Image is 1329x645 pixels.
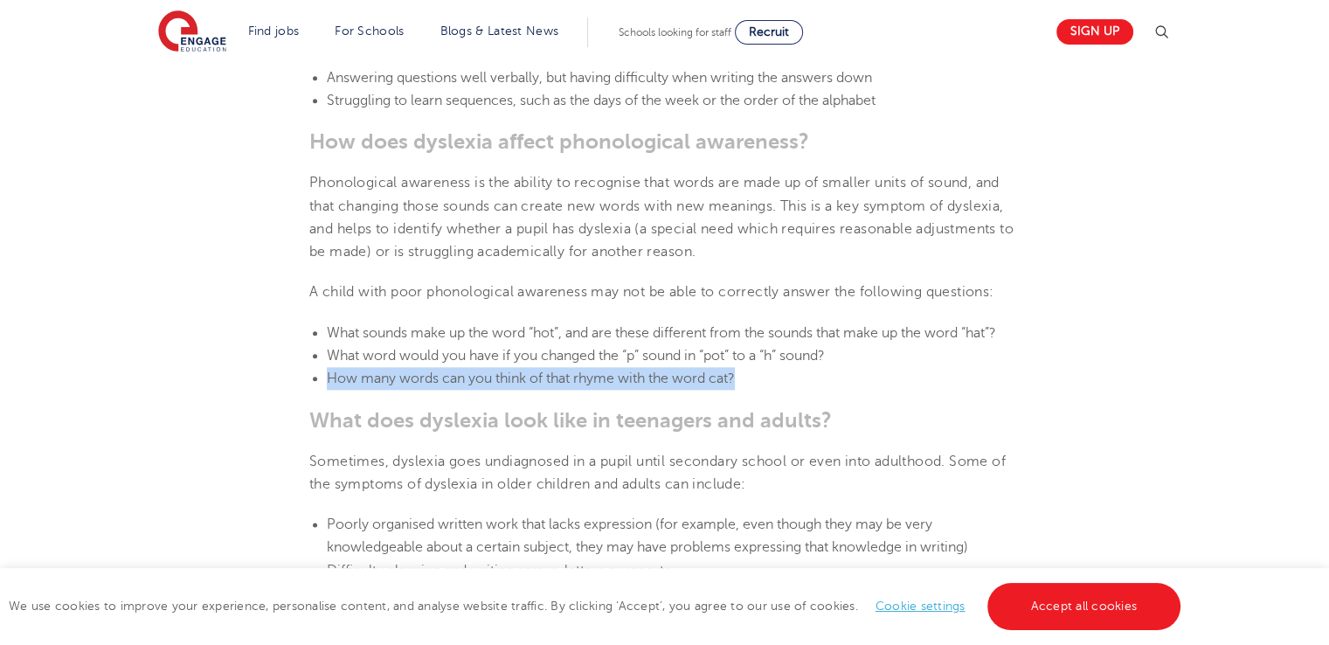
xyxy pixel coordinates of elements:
b: What does dyslexia look like in teenagers and adults? [309,408,832,433]
b: How does dyslexia affect phonological awareness? [309,129,809,154]
span: Struggling to learn sequences, such as the days of the week or the order of the alphabet [327,93,876,108]
span: Poorly organised written work that lacks expression (for example, even though they may be very kn... [327,517,968,555]
span: Recruit [749,25,789,38]
a: Cookie settings [876,600,966,613]
span: Answering questions well verbally, but having difficulty when writing the answers down [327,70,872,86]
span: Sometimes, dyslexia goes undiagnosed in a pupil until secondary school or even into adulthood. So... [309,454,1006,492]
span: What word would you have if you changed the “p” sound in “pot” to a “h” sound? [327,348,825,364]
a: Recruit [735,20,803,45]
span: Schools looking for staff [619,26,731,38]
span: We use cookies to improve your experience, personalise content, and analyse website traffic. By c... [9,600,1185,613]
a: Find jobs [248,24,300,38]
span: How many words can you think of that rhyme with the word cat? [327,371,735,386]
span: Phonological awareness is the ability to recognise that words are made up of smaller units of sou... [309,175,1014,260]
span: A child with poor phonological awareness may not be able to correctly answer the following questi... [309,284,993,300]
span: Difficulty planning and writing essays, letters or reports [327,563,670,579]
a: For Schools [335,24,404,38]
img: Engage Education [158,10,226,54]
span: What sounds make up the word “hot”, and are these different from the sounds that make up the word... [327,325,996,341]
a: Accept all cookies [987,583,1181,630]
a: Sign up [1056,19,1133,45]
a: Blogs & Latest News [440,24,559,38]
